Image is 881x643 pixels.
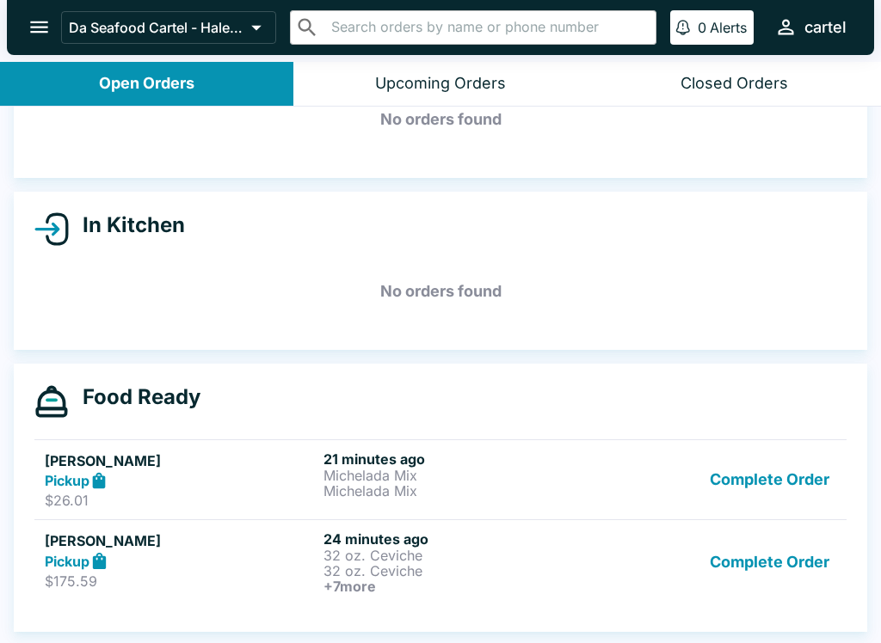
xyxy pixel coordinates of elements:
[323,563,595,579] p: 32 oz. Ceviche
[61,11,276,44] button: Da Seafood Cartel - Haleiwa
[710,19,747,36] p: Alerts
[45,573,317,590] p: $175.59
[45,530,317,551] h5: [PERSON_NAME]
[45,553,89,570] strong: Pickup
[45,450,317,471] h5: [PERSON_NAME]
[17,5,61,49] button: open drawer
[681,74,788,94] div: Closed Orders
[34,89,847,150] h5: No orders found
[323,483,595,499] p: Michelada Mix
[323,548,595,563] p: 32 oz. Ceviche
[375,74,506,94] div: Upcoming Orders
[69,384,200,410] h4: Food Ready
[698,19,706,36] p: 0
[703,530,836,594] button: Complete Order
[323,468,595,483] p: Michelada Mix
[323,579,595,594] h6: + 7 more
[34,519,847,604] a: [PERSON_NAME]Pickup$175.5924 minutes ago32 oz. Ceviche32 oz. Ceviche+7moreComplete Order
[69,19,244,36] p: Da Seafood Cartel - Haleiwa
[767,9,853,46] button: cartel
[323,530,595,548] h6: 24 minutes ago
[99,74,194,94] div: Open Orders
[804,17,847,38] div: cartel
[45,472,89,489] strong: Pickup
[34,260,847,322] h5: No orders found
[326,15,649,40] input: Search orders by name or phone number
[34,439,847,520] a: [PERSON_NAME]Pickup$26.0121 minutes agoMichelada MixMichelada MixComplete Order
[45,492,317,509] p: $26.01
[323,450,595,468] h6: 21 minutes ago
[69,212,185,238] h4: In Kitchen
[703,450,836,510] button: Complete Order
